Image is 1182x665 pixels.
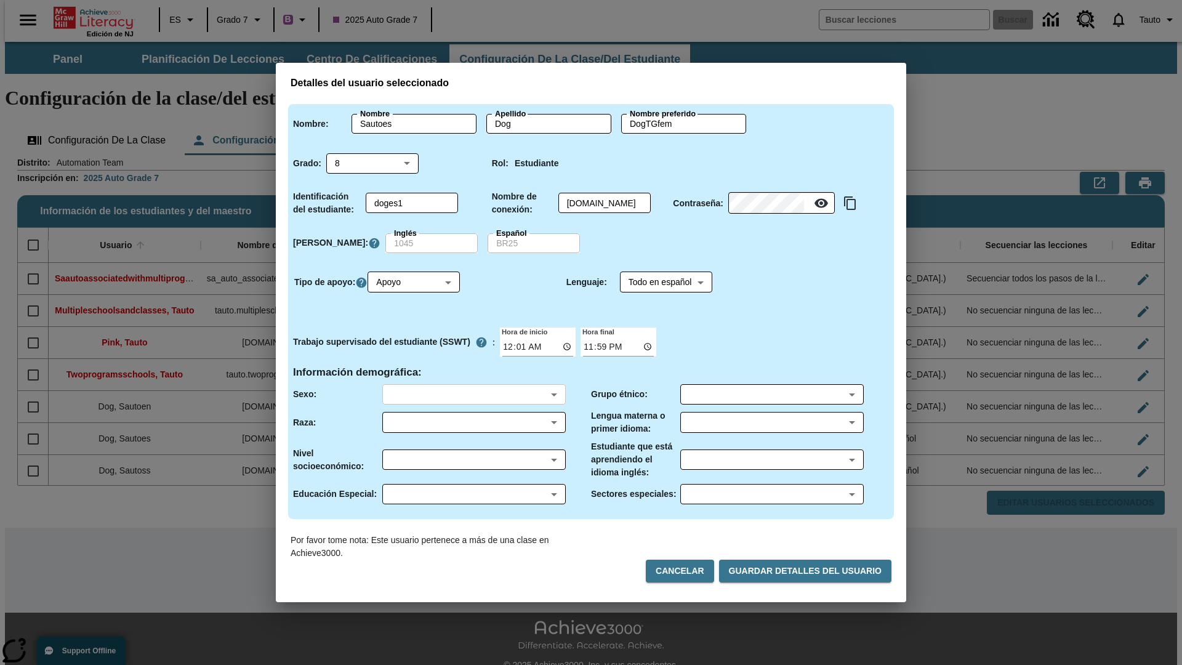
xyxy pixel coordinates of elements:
p: Rol : [492,157,509,170]
p: Contraseña : [673,197,723,210]
button: Haga clic aquí para saber más sobre Tipo de apoyo [355,276,368,289]
div: Todo en español [620,272,712,292]
a: Haga clic aquí para saber más sobre Nivel Lexile, Se abrirá en una pestaña nueva. [368,237,380,249]
p: Tipo de apoyo : [294,276,355,289]
label: Hora final [581,326,614,336]
div: : [293,331,495,353]
div: Grado [326,153,419,174]
p: Grupo étnico : [591,388,648,401]
p: Estudiante que está aprendiendo el idioma inglés : [591,440,680,479]
h4: Información demográfica : [293,366,422,379]
div: Lenguaje [620,272,712,292]
button: Copiar texto al portapapeles [840,193,861,214]
p: [PERSON_NAME] : [293,236,368,249]
p: Grado : [293,157,321,170]
p: Trabajo supervisado del estudiante (SSWT) [293,336,470,349]
label: Nombre preferido [630,108,696,119]
button: El Tiempo Supervisado de Trabajo Estudiantil es el período durante el cual los estudiantes pueden... [470,331,492,353]
label: Español [496,228,527,239]
button: Mostrarla Contraseña [809,191,834,216]
p: Estudiante [515,157,559,170]
div: 8 [326,153,419,174]
button: Cancelar [646,560,714,582]
div: Identificación del estudiante [366,193,458,213]
h3: Detalles del usuario seleccionado [291,78,891,89]
p: Lenguaje : [566,276,607,289]
p: Identificación del estudiante : [293,190,361,216]
div: Apoyo [368,272,460,292]
p: Lengua materna o primer idioma : [591,409,680,435]
label: Hora de inicio [500,326,547,336]
div: Tipo de apoyo [368,272,460,292]
p: Sectores especiales : [591,488,677,501]
p: Por favor tome nota: Este usuario pertenece a más de una clase en Achieve3000. [291,534,591,560]
p: Nivel socioeconómico : [293,447,382,473]
p: Nombre de conexión : [492,190,553,216]
div: Contraseña [728,193,835,214]
div: Nombre de conexión [558,193,651,213]
label: Inglés [394,228,417,239]
p: Sexo : [293,388,316,401]
p: Raza : [293,416,316,429]
p: Nombre : [293,118,329,131]
button: Guardar detalles del usuario [719,560,891,582]
p: Educación Especial : [293,488,377,501]
label: Nombre [360,108,390,119]
label: Apellido [495,108,526,119]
